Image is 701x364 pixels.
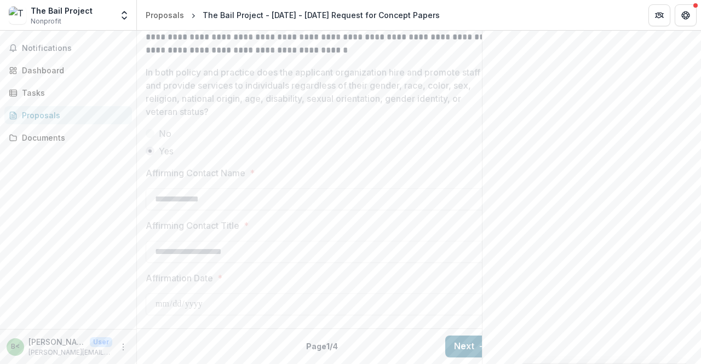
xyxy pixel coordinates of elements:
[648,4,670,26] button: Partners
[141,7,444,23] nav: breadcrumb
[31,16,61,26] span: Nonprofit
[117,340,130,354] button: More
[4,129,132,147] a: Documents
[11,343,20,350] div: Brad Dudding <bradd@bailproject.org> <bradd@bailproject.org>
[22,87,123,99] div: Tasks
[9,7,26,24] img: The Bail Project
[117,4,132,26] button: Open entity switcher
[675,4,697,26] button: Get Help
[146,219,239,232] p: Affirming Contact Title
[146,166,245,180] p: Affirming Contact Name
[203,9,440,21] div: The Bail Project - [DATE] - [DATE] Request for Concept Papers
[31,5,93,16] div: The Bail Project
[22,65,123,76] div: Dashboard
[4,106,132,124] a: Proposals
[159,145,174,158] span: Yes
[146,9,184,21] div: Proposals
[4,84,132,102] a: Tasks
[146,66,480,118] p: In both policy and practice does the applicant organization hire and promote staff and provide se...
[4,39,132,57] button: Notifications
[22,109,123,121] div: Proposals
[146,271,213,285] p: Affirmation Date
[90,337,112,347] p: User
[22,44,128,53] span: Notifications
[28,348,112,357] p: [PERSON_NAME][EMAIL_ADDRESS][DOMAIN_NAME]
[28,336,85,348] p: [PERSON_NAME] <[PERSON_NAME][EMAIL_ADDRESS][DOMAIN_NAME]> <[PERSON_NAME][EMAIL_ADDRESS][DOMAIN_NA...
[159,127,171,140] span: No
[306,340,338,352] p: Page 1 / 4
[4,61,132,79] a: Dashboard
[445,336,496,357] button: Next
[141,7,188,23] a: Proposals
[22,132,123,143] div: Documents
